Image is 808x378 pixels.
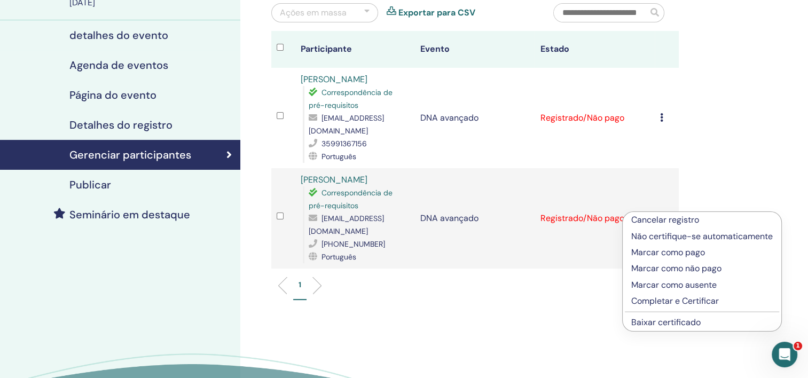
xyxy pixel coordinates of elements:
[309,188,393,210] span: Correspondência de pré-requisitos
[535,31,654,68] th: Estado
[631,317,701,328] a: Baixar certificado
[321,152,356,161] span: Português
[69,148,191,161] h4: Gerenciar participantes
[280,6,347,19] div: Ações em massa
[772,342,797,367] iframe: Intercom live chat
[69,119,172,131] h4: Detalhes do registro
[415,168,535,269] td: DNA avançado
[69,178,111,191] h4: Publicar
[69,89,156,101] h4: Página do evento
[398,6,475,19] a: Exportar para CSV
[69,208,190,221] h4: Seminário em destaque
[631,295,773,308] p: Completar e Certificar
[301,174,367,185] a: [PERSON_NAME]
[321,252,356,262] span: Português
[631,246,773,259] p: Marcar como pago
[631,230,773,243] p: Não certifique-se automaticamente
[794,342,802,350] span: 1
[631,279,773,292] p: Marcar como ausente
[309,88,393,110] span: Correspondência de pré-requisitos
[415,68,535,168] td: DNA avançado
[631,214,773,226] p: Cancelar registro
[295,31,415,68] th: Participante
[321,139,367,148] span: 35991367156
[69,29,168,42] h4: detalhes do evento
[631,262,773,275] p: Marcar como não pago
[309,113,384,136] span: [EMAIL_ADDRESS][DOMAIN_NAME]
[69,59,168,72] h4: Agenda de eventos
[415,31,535,68] th: Evento
[309,214,384,236] span: [EMAIL_ADDRESS][DOMAIN_NAME]
[321,239,385,249] span: [PHONE_NUMBER]
[299,279,301,290] p: 1
[301,74,367,85] a: [PERSON_NAME]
